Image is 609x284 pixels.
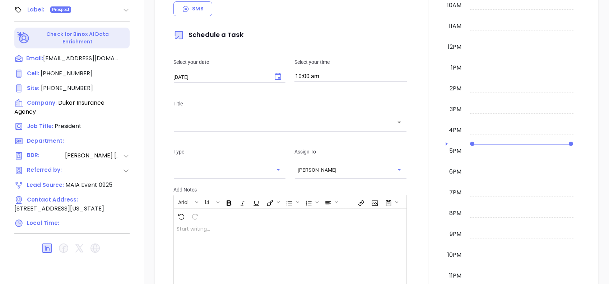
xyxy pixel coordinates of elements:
[52,6,70,14] span: Prospect
[14,204,104,213] span: [STREET_ADDRESS][US_STATE]
[236,196,248,208] span: Italic
[173,186,407,194] p: Add Notes
[448,105,463,114] div: 3pm
[27,219,59,227] span: Local Time:
[201,196,221,208] span: Font size
[447,22,463,30] div: 11am
[175,199,192,204] span: Arial
[201,199,213,204] span: 14
[448,147,463,155] div: 5pm
[446,1,463,10] div: 10am
[188,209,201,222] span: Redo
[222,196,235,208] span: Bold
[271,70,285,84] button: Choose date, selected date is Sep 30, 2025
[302,196,320,208] span: Insert Ordered List
[294,58,407,66] p: Select your time
[448,188,463,197] div: 7pm
[448,230,463,238] div: 9pm
[446,43,463,51] div: 12pm
[448,209,463,218] div: 8pm
[173,58,286,66] p: Select your date
[368,196,381,208] span: Insert Image
[14,99,104,116] span: Dukor Insurance Agency
[381,196,400,208] span: Surveys
[192,5,203,13] p: SMS
[273,165,283,175] button: Open
[201,196,215,208] button: 14
[321,196,340,208] span: Align
[448,271,463,280] div: 11pm
[27,151,64,160] span: BDR:
[173,100,407,108] p: Title
[41,84,93,92] span: [PHONE_NUMBER]
[65,151,122,160] span: [PERSON_NAME] [PERSON_NAME]
[249,196,262,208] span: Underline
[27,196,78,203] span: Contact Address:
[282,196,301,208] span: Insert Unordered List
[27,4,45,15] div: Label:
[174,196,200,208] span: Font family
[394,117,404,127] button: Open
[263,196,282,208] span: Fill color or set the text color
[65,181,112,189] span: MAIA Event 0925
[27,137,64,145] span: Department:
[27,122,53,130] span: Job Title:
[447,126,463,134] div: 4pm
[173,30,243,39] span: Schedule a Task
[27,70,39,77] span: Cell :
[448,167,463,176] div: 6pm
[27,181,64,189] span: Lead Source:
[354,196,367,208] span: Insert link
[27,99,57,106] span: Company:
[294,148,407,156] p: Assign To
[173,74,268,81] input: MM/DD/YYYY
[55,122,82,130] span: President
[450,63,463,72] div: 1pm
[17,32,30,44] img: Ai-Enrich-DaqCidB-.svg
[31,30,125,46] p: Check for Binox AI Data Enrichment
[394,165,404,175] button: Open
[446,251,463,259] div: 10pm
[43,54,118,63] span: [EMAIL_ADDRESS][DOMAIN_NAME]
[448,84,463,93] div: 2pm
[26,54,43,63] span: Email:
[175,196,194,208] button: Arial
[174,209,187,222] span: Undo
[27,166,64,175] span: Referred by:
[173,148,286,156] p: Type
[41,69,93,77] span: [PHONE_NUMBER]
[27,84,39,92] span: Site :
